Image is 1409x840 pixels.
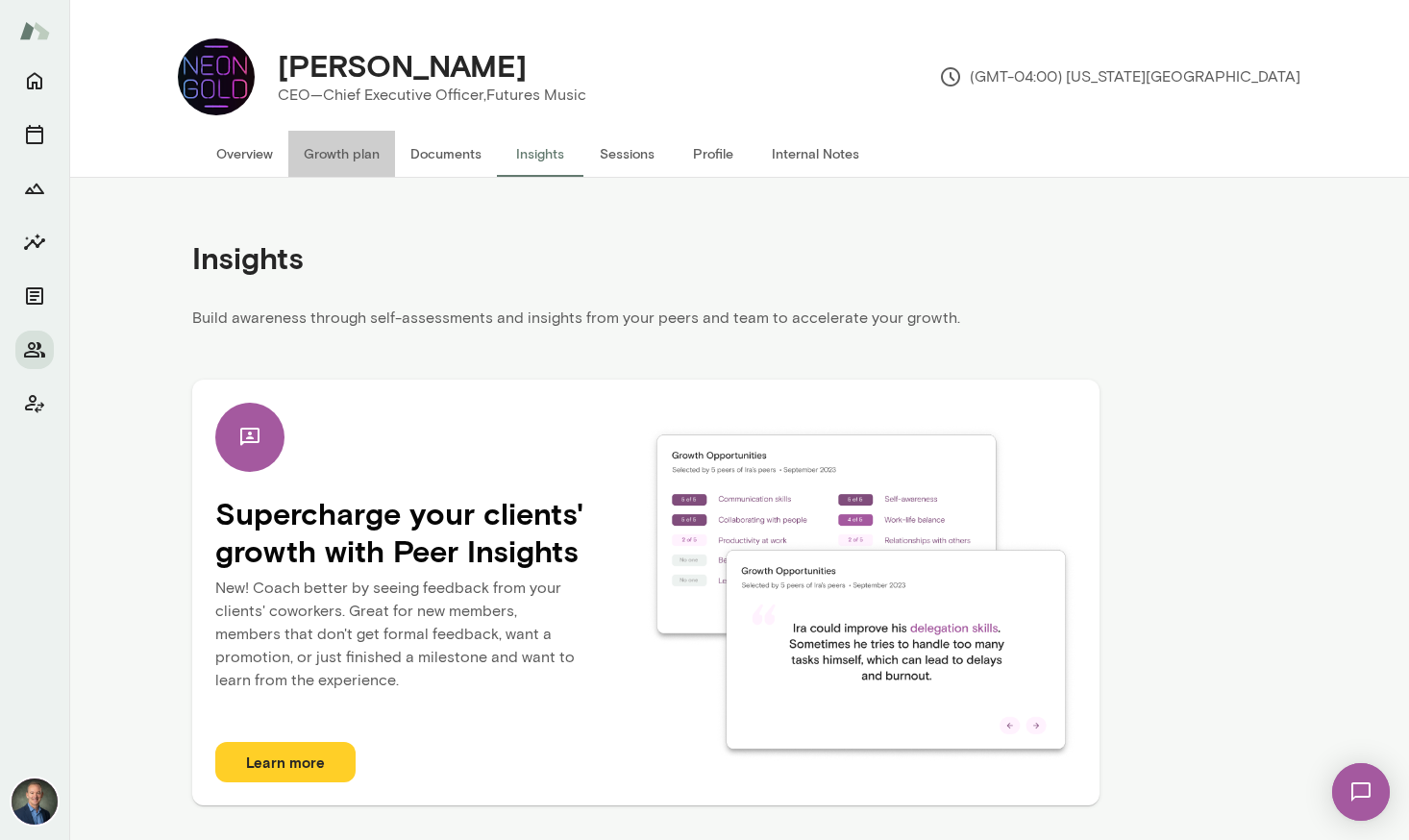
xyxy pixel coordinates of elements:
[395,131,497,177] button: Documents
[215,495,646,569] h4: Supercharge your clients' growth with Peer Insights
[15,331,54,369] button: Members
[201,131,288,177] button: Overview
[939,65,1300,88] p: (GMT-04:00) [US_STATE][GEOGRAPHIC_DATA]
[15,115,54,154] button: Sessions
[15,384,54,423] button: Client app
[215,569,646,711] p: New! Coach better by seeing feedback from your clients' coworkers. Great for new members, members...
[670,131,756,177] button: Profile
[756,131,875,177] button: Internal Notes
[15,277,54,315] button: Documents
[192,380,1100,805] div: Supercharge your clients' growth with Peer InsightsNew! Coach better by seeing feedback from your...
[15,223,54,261] button: Insights
[15,169,54,208] button: Growth Plan
[278,47,527,84] h4: [PERSON_NAME]
[583,131,670,177] button: Sessions
[288,131,395,177] button: Growth plan
[178,38,255,115] img: Derek Davies
[215,742,356,782] button: Learn more
[646,425,1076,762] img: insights
[12,778,58,825] img: Michael Alden
[192,307,1100,341] p: Build awareness through self-assessments and insights from your peers and team to accelerate your...
[278,84,586,107] p: CEO—Chief Executive Officer, Futures Music
[497,131,583,177] button: Insights
[19,12,50,49] img: Mento
[192,239,304,276] h4: Insights
[15,62,54,100] button: Home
